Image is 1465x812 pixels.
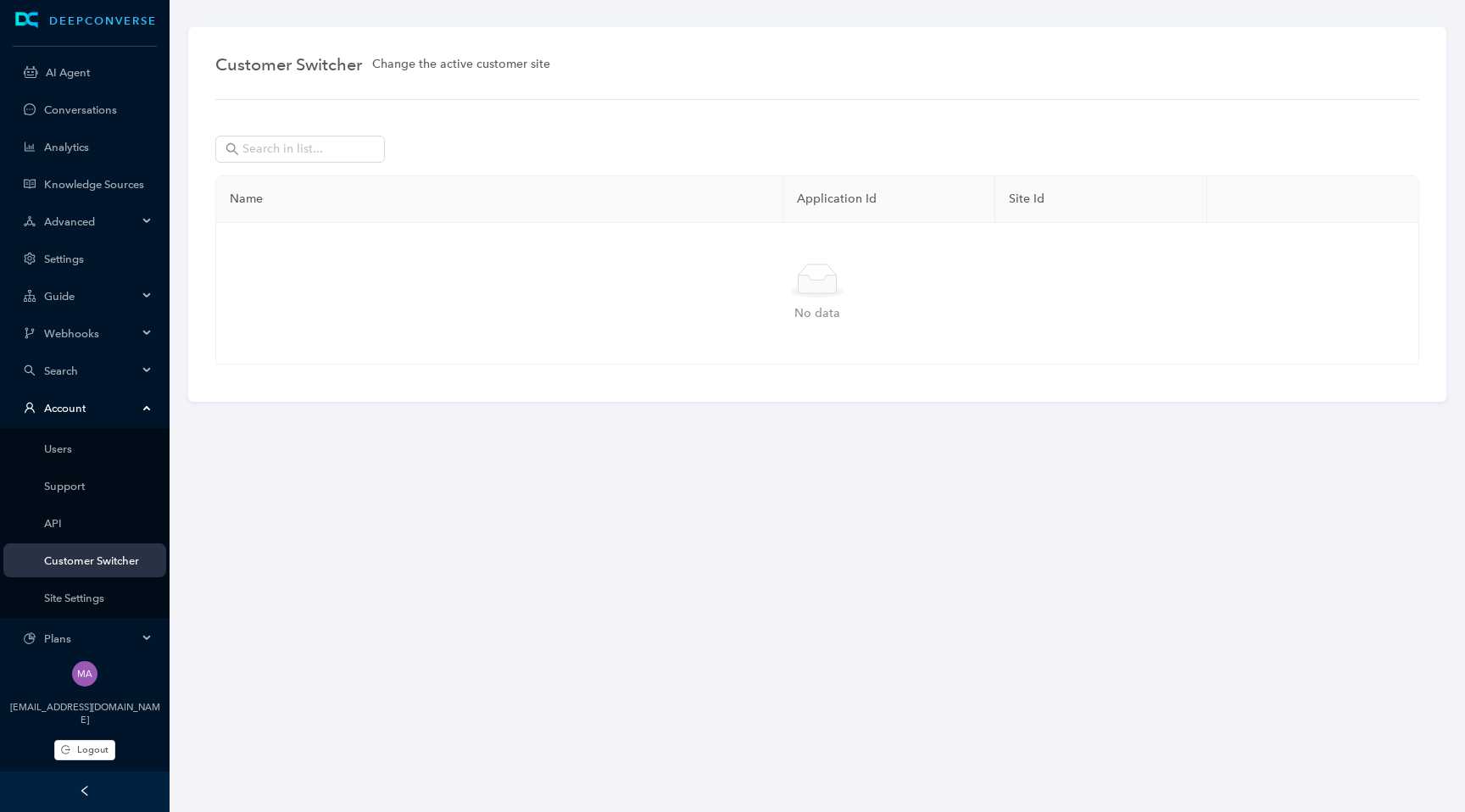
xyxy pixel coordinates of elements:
span: branches [24,327,36,339]
span: Guide [44,290,137,303]
button: Logout [54,740,115,760]
span: Logout [77,742,109,757]
a: Analytics [44,141,153,153]
img: 261dd2395eed1481b052019273ba48bf [72,661,97,687]
a: LogoDEEPCONVERSE [3,12,166,29]
a: Customer Switcher [44,554,153,567]
span: Customer Switcher [215,51,362,78]
a: Knowledge Sources [44,178,153,191]
a: Conversations [44,103,153,116]
span: deployment-unit [24,215,36,227]
th: Site Id [995,176,1207,223]
span: Change the active customer site [372,55,550,74]
a: Users [44,442,153,455]
div: No data [237,304,1398,323]
th: Application Id [783,176,995,223]
span: logout [61,745,70,754]
span: Webhooks [44,327,137,340]
span: search [24,364,36,376]
span: Search [44,364,137,377]
span: Account [44,402,137,414]
span: Advanced [44,215,137,228]
span: pie-chart [24,632,36,644]
a: Settings [44,253,153,265]
th: Name [216,176,783,223]
span: user [24,402,36,414]
a: AI Agent [46,66,153,79]
a: Site Settings [44,592,153,604]
a: Support [44,480,153,492]
span: search [226,142,239,156]
span: Plans [44,632,137,645]
a: API [44,517,153,530]
input: Search in list... [242,140,361,159]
